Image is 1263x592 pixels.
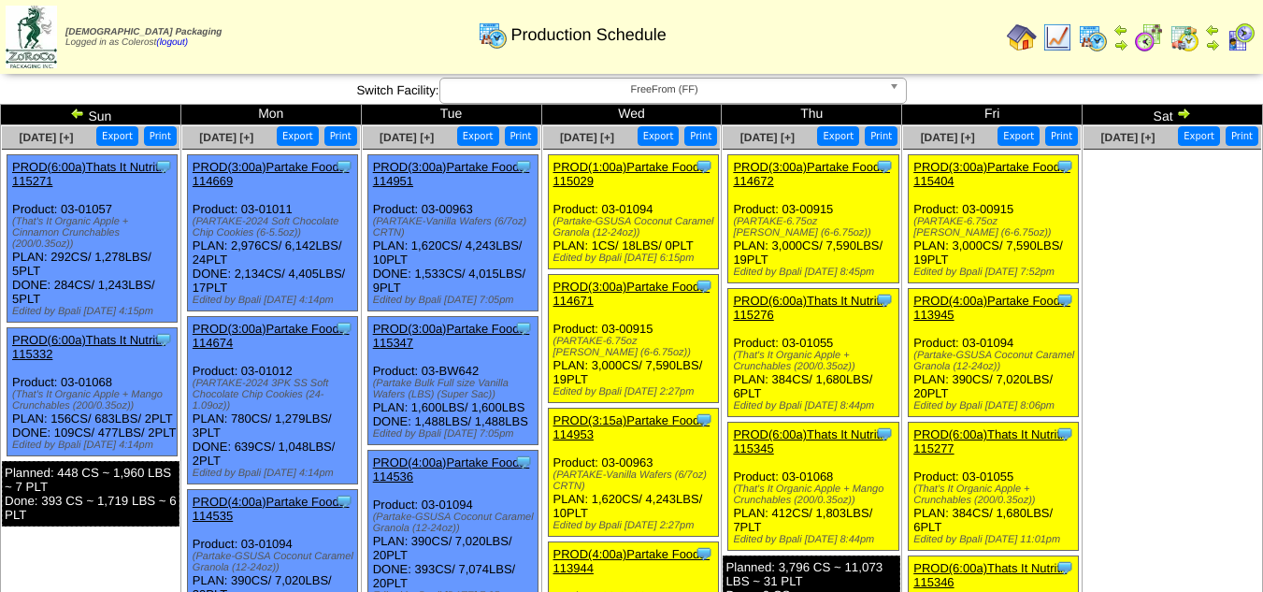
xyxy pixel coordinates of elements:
div: Product: 03-00915 PLAN: 3,000CS / 7,590LBS / 19PLT [909,155,1079,283]
img: Tooltip [514,319,533,338]
button: Print [865,126,897,146]
button: Print [324,126,357,146]
div: Product: 03-00963 PLAN: 1,620CS / 4,243LBS / 10PLT [548,409,718,537]
div: Product: 03-01012 PLAN: 780CS / 1,279LBS / 3PLT DONE: 639CS / 1,048LBS / 2PLT [187,317,357,484]
img: Tooltip [514,157,533,176]
td: Sat [1083,105,1263,125]
a: PROD(4:00a)Partake Foods-113944 [553,547,710,575]
img: home.gif [1007,22,1037,52]
a: [DATE] [+] [199,131,253,144]
div: Product: 03-01055 PLAN: 384CS / 1,680LBS / 6PLT [909,423,1079,551]
img: Tooltip [1055,157,1074,176]
span: Production Schedule [511,25,667,45]
div: Product: 03-01011 PLAN: 2,976CS / 6,142LBS / 24PLT DONE: 2,134CS / 4,405LBS / 17PLT [187,155,357,311]
a: PROD(3:00a)Partake Foods-114672 [733,160,890,188]
img: Tooltip [1055,291,1074,310]
img: Tooltip [695,277,713,296]
div: (PARTAKE-Vanilla Wafers (6/7oz) CRTN) [553,469,718,492]
img: arrowright.gif [1205,37,1220,52]
div: Product: 03-00915 PLAN: 3,000CS / 7,590LBS / 19PLT [548,275,718,403]
button: Export [997,126,1040,146]
img: Tooltip [695,411,713,429]
div: Product: 03-01055 PLAN: 384CS / 1,680LBS / 6PLT [728,289,898,417]
div: Edited by Bpali [DATE] 8:45pm [733,267,897,278]
div: Product: 03-01068 PLAN: 412CS / 1,803LBS / 7PLT [728,423,898,551]
img: Tooltip [875,291,894,310]
span: [DEMOGRAPHIC_DATA] Packaging [65,27,222,37]
img: calendarblend.gif [1134,22,1164,52]
div: (Partake-GSUSA Coconut Caramel Granola (12-24oz)) [553,216,718,238]
div: Product: 03-01094 PLAN: 1CS / 18LBS / 0PLT [548,155,718,269]
img: arrowleft.gif [1113,22,1128,37]
a: PROD(3:00a)Partake Foods-114674 [193,322,350,350]
div: (PARTAKE-2024 Soft Chocolate Chip Cookies (6-5.5oz)) [193,216,357,238]
td: Thu [722,105,902,125]
button: Export [1178,126,1220,146]
img: Tooltip [695,544,713,563]
div: Edited by Bpali [DATE] 8:44pm [733,400,897,412]
a: PROD(3:00a)Partake Foods-114669 [193,160,350,188]
a: [DATE] [+] [19,131,73,144]
div: (Partake Bulk Full size Vanilla Wafers (LBS) (Super Sac)) [373,378,538,400]
div: Edited by Bpali [DATE] 4:14pm [193,295,357,306]
div: Product: 03-BW642 PLAN: 1,600LBS / 1,600LBS DONE: 1,488LBS / 1,488LBS [367,317,538,445]
a: PROD(6:00a)Thats It Nutriti-115277 [913,427,1067,455]
div: Edited by Bpali [DATE] 8:44pm [733,534,897,545]
div: (PARTAKE-Vanilla Wafers (6/7oz) CRTN) [373,216,538,238]
div: Edited by Bpali [DATE] 7:05pm [373,295,538,306]
img: Tooltip [154,157,173,176]
a: [DATE] [+] [740,131,795,144]
a: PROD(6:00a)Thats It Nutriti-115332 [12,333,165,361]
button: Export [457,126,499,146]
a: [DATE] [+] [380,131,434,144]
img: arrowright.gif [1113,37,1128,52]
div: (PARTAKE-6.75oz [PERSON_NAME] (6-6.75oz)) [733,216,897,238]
button: Export [277,126,319,146]
td: Sun [1,105,181,125]
img: Tooltip [875,425,894,443]
a: PROD(6:00a)Thats It Nutriti-115346 [913,561,1067,589]
button: Export [638,126,680,146]
div: Edited by Bpali [DATE] 7:05pm [373,428,538,440]
a: PROD(3:00a)Partake Foods-115347 [373,322,530,350]
span: FreeFrom (FF) [448,79,882,101]
div: (That's It Organic Apple + Mango Crunchables (200/0.35oz)) [12,389,177,412]
a: PROD(4:00a)Partake Foods-113945 [913,294,1070,322]
a: PROD(3:00a)Partake Foods-115404 [913,160,1070,188]
div: (That's It Organic Apple + Cinnamon Crunchables (200/0.35oz)) [12,216,177,250]
a: PROD(1:00a)Partake Foods-115029 [553,160,710,188]
button: Print [1226,126,1258,146]
a: PROD(4:00a)Partake Foods-114535 [193,495,350,523]
button: Export [96,126,138,146]
div: Edited by Bpali [DATE] 4:14pm [12,440,177,451]
div: Product: 03-01094 PLAN: 390CS / 7,020LBS / 20PLT [909,289,1079,417]
a: (logout) [156,37,188,48]
a: [DATE] [+] [560,131,614,144]
div: Product: 03-00915 PLAN: 3,000CS / 7,590LBS / 19PLT [728,155,898,283]
div: Edited by Bpali [DATE] 2:27pm [553,386,718,397]
span: Logged in as Colerost [65,27,222,48]
img: Tooltip [154,330,173,349]
div: Edited by Bpali [DATE] 7:52pm [913,267,1078,278]
img: Tooltip [695,157,713,176]
a: PROD(3:15a)Partake Foods-114953 [553,413,710,441]
div: (That's It Organic Apple + Crunchables (200/0.35oz)) [913,484,1078,506]
div: Edited by Bpali [DATE] 4:15pm [12,306,177,317]
div: (PARTAKE-6.75oz [PERSON_NAME] (6-6.75oz)) [913,216,1078,238]
div: Planned: 448 CS ~ 1,960 LBS ~ 7 PLT Done: 393 CS ~ 1,719 LBS ~ 6 PLT [2,461,179,527]
button: Print [505,126,538,146]
button: Export [817,126,859,146]
img: Tooltip [875,157,894,176]
a: PROD(3:00a)Partake Foods-114951 [373,160,530,188]
img: Tooltip [335,157,353,176]
a: [DATE] [+] [1100,131,1155,144]
img: arrowleft.gif [70,106,85,121]
a: [DATE] [+] [921,131,975,144]
img: Tooltip [1055,425,1074,443]
img: Tooltip [335,319,353,338]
